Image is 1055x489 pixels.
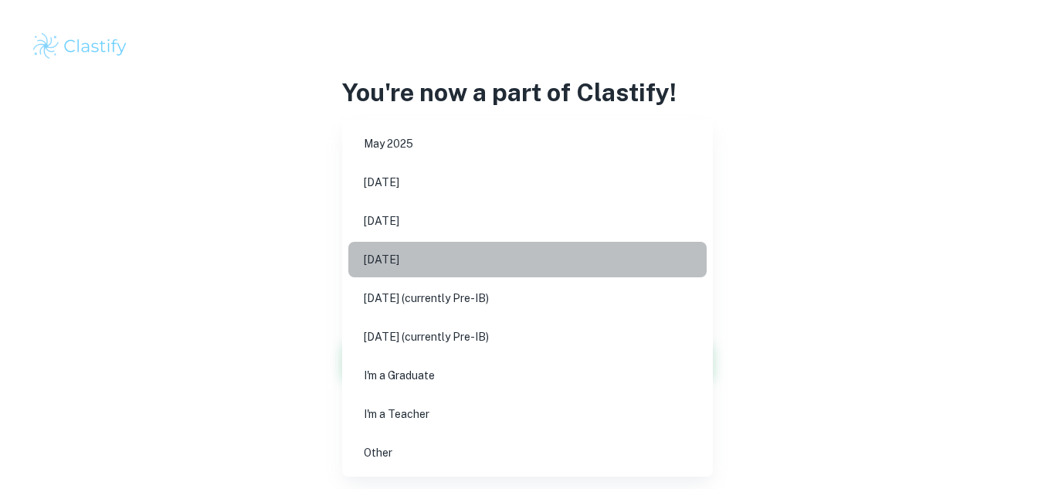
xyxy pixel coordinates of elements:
[348,435,707,470] li: Other
[348,242,707,277] li: [DATE]
[348,126,707,161] li: May 2025
[348,396,707,432] li: I'm a Teacher
[348,165,707,200] li: [DATE]
[348,203,707,239] li: [DATE]
[348,319,707,355] li: [DATE] (currently Pre-IB)
[348,280,707,316] li: [DATE] (currently Pre-IB)
[348,358,707,393] li: I'm a Graduate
